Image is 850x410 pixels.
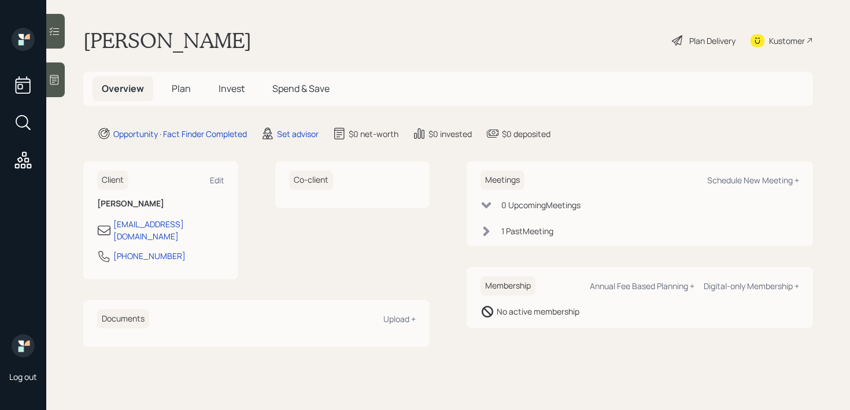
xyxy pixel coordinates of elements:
div: 0 Upcoming Meeting s [501,199,581,211]
h6: Membership [481,276,535,296]
div: Digital-only Membership + [704,280,799,291]
div: Plan Delivery [689,35,736,47]
div: 1 Past Meeting [501,225,553,237]
div: Edit [210,175,224,186]
img: retirable_logo.png [12,334,35,357]
div: $0 invested [428,128,472,140]
div: Upload + [383,313,416,324]
div: Annual Fee Based Planning + [590,280,694,291]
div: [PHONE_NUMBER] [113,250,186,262]
div: $0 net-worth [349,128,398,140]
div: Kustomer [769,35,805,47]
div: Set advisor [277,128,319,140]
h6: [PERSON_NAME] [97,199,224,209]
h6: Documents [97,309,149,328]
h6: Meetings [481,171,524,190]
div: Log out [9,371,37,382]
span: Invest [219,82,245,95]
span: Overview [102,82,144,95]
h6: Client [97,171,128,190]
div: [EMAIL_ADDRESS][DOMAIN_NAME] [113,218,224,242]
div: Opportunity · Fact Finder Completed [113,128,247,140]
div: Schedule New Meeting + [707,175,799,186]
div: $0 deposited [502,128,550,140]
div: No active membership [497,305,579,317]
h6: Co-client [289,171,333,190]
h1: [PERSON_NAME] [83,28,252,53]
span: Plan [172,82,191,95]
span: Spend & Save [272,82,330,95]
